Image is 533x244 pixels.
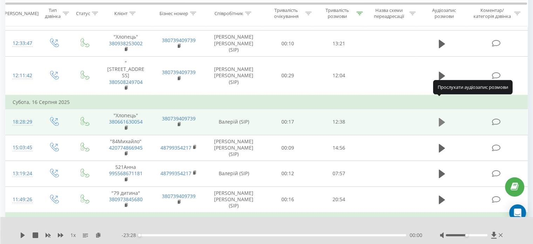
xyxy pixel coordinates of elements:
div: Статус [76,10,90,16]
span: 1 x [70,232,76,239]
td: "[STREET_ADDRESS] [99,57,152,95]
td: 00:09 [262,135,313,161]
a: 995568671181 [109,170,143,177]
a: 48799354217 [160,144,191,151]
span: 00:00 [410,232,422,239]
a: 380508249704 [109,79,143,85]
td: 00:10 [262,31,313,57]
div: Співробітник [214,10,243,16]
td: [PERSON_NAME] [PERSON_NAME] (SIP) [205,31,262,57]
td: [PERSON_NAME] [PERSON_NAME] (SIP) [205,135,262,161]
span: - 23:28 [122,232,139,239]
td: П’ятниця, 15 Серпня 2025 [6,212,528,226]
a: 380739409739 [162,69,196,75]
a: 380973845680 [109,196,143,203]
a: 380938253002 [109,40,143,47]
div: Клієнт [114,10,128,16]
td: "Хлопець" [99,31,152,57]
td: [PERSON_NAME] [PERSON_NAME] (SIP) [205,186,262,212]
div: Тип дзвінка [44,7,61,19]
a: 380739409739 [162,193,196,199]
td: 13:21 [313,31,364,57]
td: 07:57 [313,161,364,187]
div: Коментар/категорія дзвінка [471,7,512,19]
a: 420774866945 [109,144,143,151]
div: Open Intercom Messenger [509,204,526,221]
div: 11:49:26 [13,193,31,206]
td: "84Михайло" [99,135,152,161]
div: Тривалість розмови [320,7,355,19]
div: Назва схеми переадресації [371,7,408,19]
td: 14:56 [313,135,364,161]
td: 12:04 [313,57,364,95]
a: 380739409739 [162,37,196,44]
td: "79 дитина" [99,186,152,212]
div: Прослухати аудіозапис розмови [433,80,513,94]
div: 18:28:29 [13,115,31,129]
div: 12:11:42 [13,69,31,83]
td: Валерій (SIP) [205,109,262,135]
div: Accessibility label [465,234,468,237]
td: Валерій (SIP) [205,161,262,187]
td: 00:29 [262,57,313,95]
td: [PERSON_NAME] [PERSON_NAME] (SIP) [205,57,262,95]
td: Субота, 16 Серпня 2025 [6,95,528,109]
a: 380739409739 [162,115,196,122]
div: Бізнес номер [159,10,188,16]
td: 00:16 [262,186,313,212]
td: 12:38 [313,109,364,135]
td: 521Анна [99,161,152,187]
a: 380661630054 [109,118,143,125]
td: 00:17 [262,109,313,135]
td: "Хлопець" [99,109,152,135]
td: 20:54 [313,186,364,212]
div: 12:33:47 [13,37,31,50]
div: [PERSON_NAME] [3,10,39,16]
div: 15:03:45 [13,141,31,154]
div: Accessibility label [138,234,141,237]
td: 00:12 [262,161,313,187]
div: Тривалість очікування [269,7,304,19]
div: Аудіозапис розмови [424,7,465,19]
a: 48799354217 [160,170,191,177]
div: 13:19:24 [13,167,31,180]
